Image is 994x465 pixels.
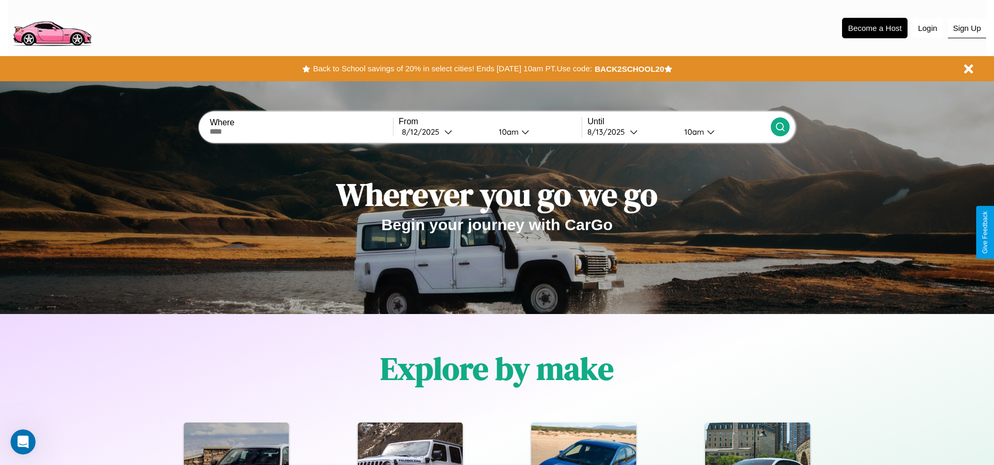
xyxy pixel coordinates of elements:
h1: Explore by make [380,347,614,390]
button: Sign Up [948,18,986,38]
button: 10am [676,126,771,137]
img: logo [8,5,96,49]
div: 10am [679,127,707,137]
iframe: Intercom live chat [10,429,36,455]
button: 8/12/2025 [399,126,490,137]
label: Where [210,118,392,127]
div: 8 / 13 / 2025 [587,127,630,137]
label: From [399,117,582,126]
button: Login [913,18,943,38]
button: Become a Host [842,18,908,38]
div: Give Feedback [981,211,989,254]
div: 10am [494,127,521,137]
b: BACK2SCHOOL20 [595,64,664,73]
div: 8 / 12 / 2025 [402,127,444,137]
button: 10am [490,126,582,137]
button: Back to School savings of 20% in select cities! Ends [DATE] 10am PT.Use code: [310,61,594,76]
label: Until [587,117,770,126]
